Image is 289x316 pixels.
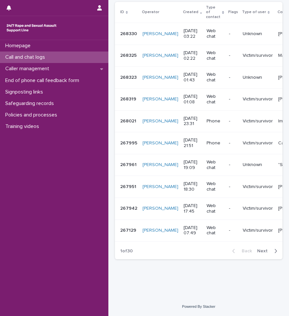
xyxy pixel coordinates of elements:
[182,305,215,308] a: Powered By Stacker
[238,249,252,253] span: Back
[120,117,138,124] p: 268021
[184,203,201,214] p: [DATE] 17:45
[5,21,58,34] img: rhQMoQhaT3yELyF149Cw
[184,159,201,171] p: [DATE] 19:09
[229,96,237,102] p: -
[143,75,178,80] a: [PERSON_NAME]
[143,53,178,58] a: [PERSON_NAME]
[229,75,237,80] p: -
[183,9,198,16] p: Created
[243,140,273,146] p: Victim/survivor
[3,100,59,107] p: Safeguarding records
[206,4,220,21] p: Type of contact
[243,75,273,80] p: Unknown
[207,72,223,83] p: Web chat
[229,162,237,168] p: -
[143,228,178,233] a: [PERSON_NAME]
[184,137,201,149] p: [DATE] 21:51
[120,226,138,233] p: 267129
[227,248,255,254] button: Back
[243,31,273,37] p: Unknown
[229,53,237,58] p: -
[120,183,138,190] p: 267951
[255,248,282,254] button: Next
[120,95,138,102] p: 268319
[257,249,272,253] span: Next
[3,89,48,95] p: Signposting links
[243,162,273,168] p: Unknown
[184,181,201,192] p: [DATE] 18:30
[207,181,223,192] p: Web chat
[143,96,178,102] a: [PERSON_NAME]
[143,140,178,146] a: [PERSON_NAME]
[207,140,223,146] p: Phone
[229,228,237,233] p: -
[142,9,159,16] p: Operator
[207,28,223,39] p: Web chat
[228,9,238,16] p: Flags
[243,184,273,190] p: Victim/survivor
[207,50,223,61] p: Web chat
[207,225,223,236] p: Web chat
[243,228,273,233] p: Victim/survivor
[184,28,201,39] p: [DATE] 03:22
[3,77,84,84] p: End of phone call feedback form
[229,31,237,37] p: -
[120,74,138,80] p: 268323
[243,53,273,58] p: Victim/survivor
[120,52,138,58] p: 268325
[229,118,237,124] p: -
[229,206,237,211] p: -
[143,118,178,124] a: [PERSON_NAME]
[229,184,237,190] p: -
[229,140,237,146] p: -
[3,43,36,49] p: Homepage
[243,118,273,124] p: Victim/survivor
[120,9,124,16] p: ID
[120,30,138,37] p: 268330
[184,72,201,83] p: [DATE] 01:43
[184,50,201,61] p: [DATE] 02:22
[242,9,266,16] p: Type of user
[184,94,201,105] p: [DATE] 01:08
[143,31,178,37] a: [PERSON_NAME]
[143,206,178,211] a: [PERSON_NAME]
[184,225,201,236] p: [DATE] 07:49
[115,243,138,259] p: 1 of 30
[120,139,139,146] p: 267995
[207,159,223,171] p: Web chat
[143,162,178,168] a: [PERSON_NAME]
[243,96,273,102] p: Victim/survivor
[207,203,223,214] p: Web chat
[3,66,55,72] p: Caller management
[184,116,201,127] p: [DATE] 23:31
[207,94,223,105] p: Web chat
[120,204,139,211] p: 267942
[3,112,62,118] p: Policies and processes
[143,184,178,190] a: [PERSON_NAME]
[3,123,44,130] p: Training videos
[3,54,50,60] p: Call and chat logs
[243,206,273,211] p: Victim/survivor
[207,118,223,124] p: Phone
[120,161,138,168] p: 267961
